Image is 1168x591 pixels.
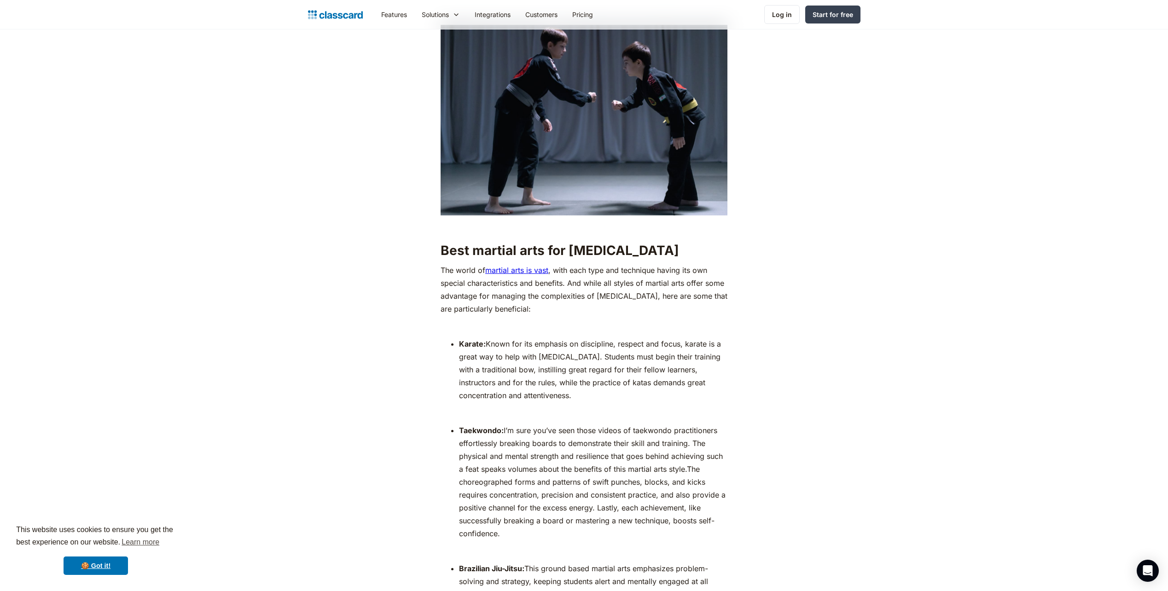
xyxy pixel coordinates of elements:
[459,424,727,540] li: I’m sure you’ve seen those videos of taekwondo practitioners effortlessly breaking boards to demo...
[441,220,727,233] p: ‍
[7,516,184,584] div: cookieconsent
[459,564,524,573] strong: Brazilian Jiu-Jitsu:
[441,264,727,315] p: The world of , with each type and technique having its own special characteristics and benefits. ...
[441,320,727,333] p: ‍
[459,339,486,348] strong: Karate:
[414,4,467,25] div: Solutions
[813,10,853,19] div: Start for free
[120,535,161,549] a: learn more about cookies
[64,556,128,575] a: dismiss cookie message
[772,10,792,19] div: Log in
[441,243,679,258] strong: Best martial arts for [MEDICAL_DATA]
[467,4,518,25] a: Integrations
[459,337,727,402] li: Known for its emphasis on discipline, respect and focus, karate is a great way to help with [MEDI...
[422,10,449,19] div: Solutions
[441,545,727,557] p: ‍
[459,426,504,435] strong: Taekwondo:
[485,266,548,275] a: martial arts is vast
[805,6,860,23] a: Start for free
[441,25,727,216] img: two boys engaging in a sparring session
[16,524,175,549] span: This website uses cookies to ensure you get the best experience on our website.
[1137,560,1159,582] div: Open Intercom Messenger
[565,4,600,25] a: Pricing
[308,8,363,21] a: home
[518,4,565,25] a: Customers
[441,406,727,419] p: ‍
[374,4,414,25] a: Features
[764,5,800,24] a: Log in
